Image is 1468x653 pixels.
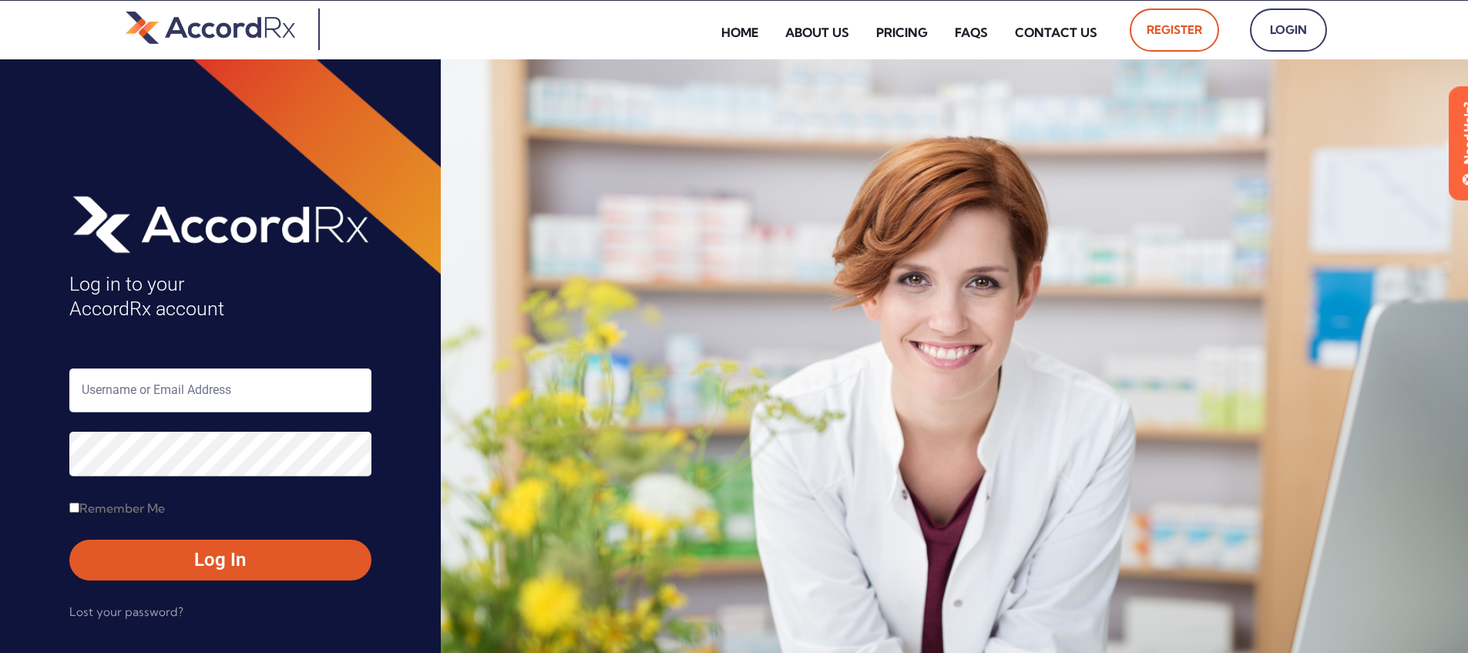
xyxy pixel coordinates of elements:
[1250,8,1327,52] a: Login
[943,15,999,50] a: FAQs
[1267,18,1310,42] span: Login
[69,369,371,412] input: Username or Email Address
[69,190,371,257] img: AccordRx_logo_header_white
[69,600,183,624] a: Lost your password?
[774,15,861,50] a: About Us
[1147,18,1202,42] span: Register
[126,8,295,46] img: default-logo
[69,503,79,513] input: Remember Me
[1130,8,1219,52] a: Register
[865,15,939,50] a: Pricing
[69,272,371,322] h4: Log in to your AccordRx account
[69,540,371,580] button: Log In
[69,496,165,520] label: Remember Me
[1003,15,1109,50] a: Contact Us
[85,547,356,572] span: Log In
[710,15,770,50] a: Home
